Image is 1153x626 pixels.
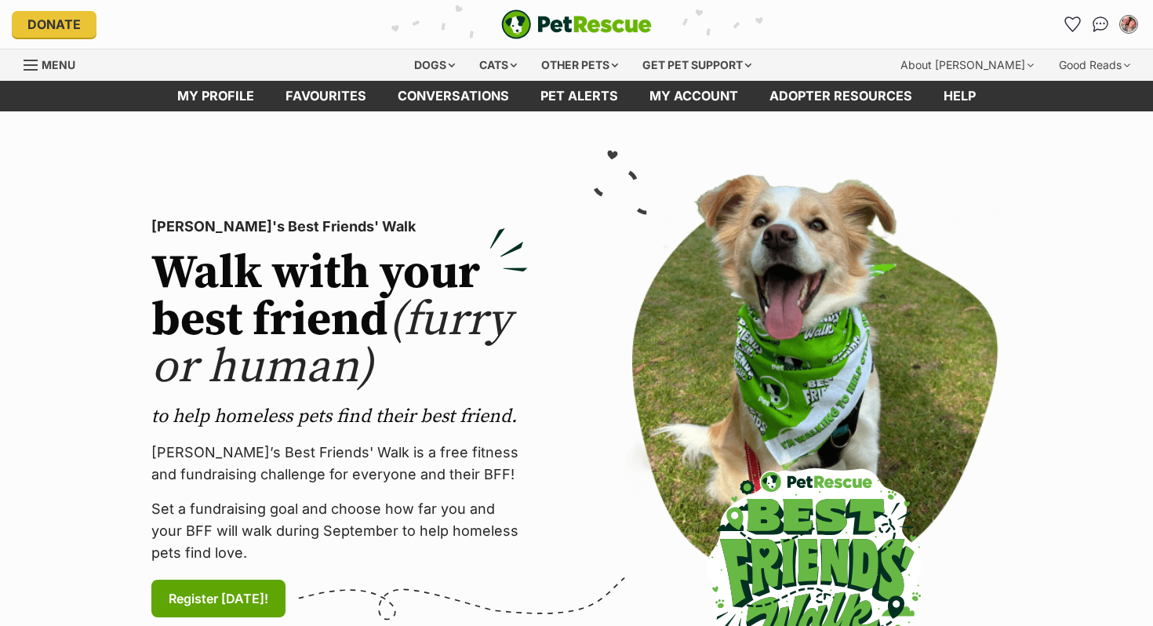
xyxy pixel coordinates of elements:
[382,81,525,111] a: conversations
[151,580,286,617] a: Register [DATE]!
[151,404,528,429] p: to help homeless pets find their best friend.
[1060,12,1141,37] ul: Account quick links
[151,216,528,238] p: [PERSON_NAME]'s Best Friends' Walk
[501,9,652,39] a: PetRescue
[151,250,528,391] h2: Walk with your best friend
[501,9,652,39] img: logo-e224e6f780fb5917bec1dbf3a21bbac754714ae5b6737aabdf751b685950b380.svg
[24,49,86,78] a: Menu
[530,49,629,81] div: Other pets
[42,58,75,71] span: Menu
[151,291,511,397] span: (furry or human)
[403,49,466,81] div: Dogs
[12,11,96,38] a: Donate
[525,81,634,111] a: Pet alerts
[169,589,268,608] span: Register [DATE]!
[1060,12,1085,37] a: Favourites
[270,81,382,111] a: Favourites
[1093,16,1109,32] img: chat-41dd97257d64d25036548639549fe6c8038ab92f7586957e7f3b1b290dea8141.svg
[151,442,528,486] p: [PERSON_NAME]’s Best Friends' Walk is a free fitness and fundraising challenge for everyone and t...
[1116,12,1141,37] button: My account
[754,81,928,111] a: Adopter resources
[151,498,528,564] p: Set a fundraising goal and choose how far you and your BFF will walk during September to help hom...
[1088,12,1113,37] a: Conversations
[889,49,1045,81] div: About [PERSON_NAME]
[1121,16,1137,32] img: Remi Lynch profile pic
[631,49,762,81] div: Get pet support
[928,81,991,111] a: Help
[162,81,270,111] a: My profile
[468,49,528,81] div: Cats
[634,81,754,111] a: My account
[1048,49,1141,81] div: Good Reads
